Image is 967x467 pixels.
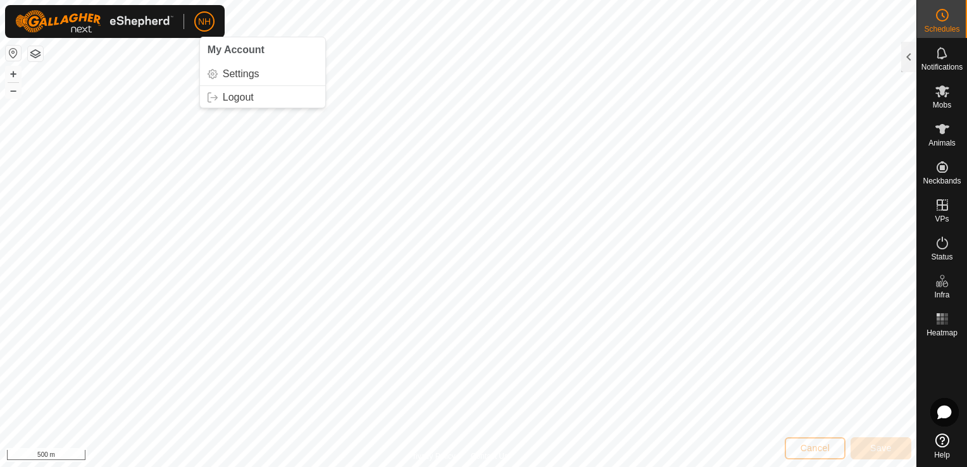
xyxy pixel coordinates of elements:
button: Reset Map [6,46,21,61]
a: Help [917,428,967,464]
span: Infra [934,291,949,299]
a: Settings [200,64,325,84]
a: Contact Us [471,451,508,462]
span: My Account [208,44,265,55]
img: Gallagher Logo [15,10,173,33]
span: Status [931,253,952,261]
span: Animals [928,139,956,147]
span: Settings [223,69,259,79]
span: Mobs [933,101,951,109]
span: VPs [935,215,949,223]
span: Notifications [921,63,963,71]
button: – [6,83,21,98]
a: Logout [200,87,325,108]
span: NH [198,15,211,28]
span: Heatmap [926,329,958,337]
span: Schedules [924,25,959,33]
span: Neckbands [923,177,961,185]
button: Map Layers [28,46,43,61]
span: Help [934,451,950,459]
a: Privacy Policy [408,451,456,462]
button: + [6,66,21,82]
span: Logout [223,92,254,103]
